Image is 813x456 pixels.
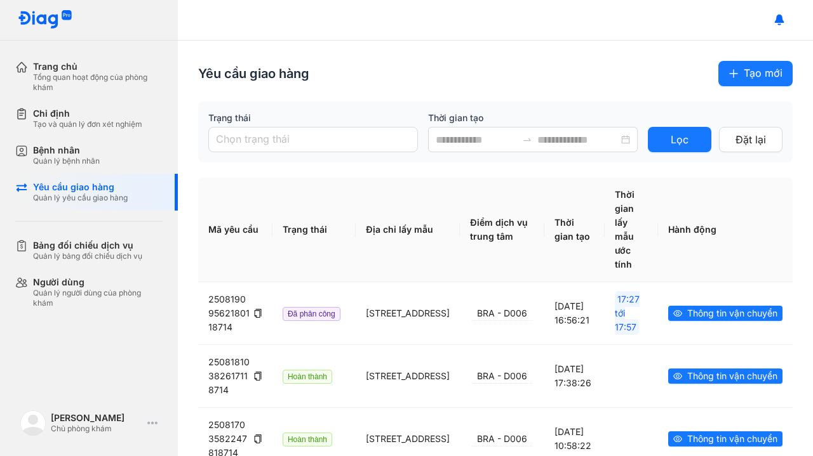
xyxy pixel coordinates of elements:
span: swap-right [522,134,532,145]
span: Tạo mới [744,65,783,81]
div: BRA - D006 [472,432,532,446]
span: plus [729,68,739,79]
span: to [522,134,532,145]
span: 17:27 tới 17:57 [615,291,640,335]
span: Hoàn thành [283,433,332,446]
span: Thông tin vận chuyển [687,432,777,446]
button: Đặt lại [719,127,783,152]
div: [PERSON_NAME] [51,412,142,424]
div: [STREET_ADDRESS] [366,432,450,446]
div: Yêu cầu giao hàng [33,181,128,193]
button: plusTạo mới [718,61,793,86]
img: logo [20,410,46,436]
div: Quản lý bệnh nhân [33,156,100,166]
div: Bảng đối chiếu dịch vụ [33,240,142,251]
th: Thời gian tạo [544,178,605,282]
th: Điểm dịch vụ trung tâm [460,178,544,282]
div: Chủ phòng khám [51,424,142,434]
th: Trạng thái [272,178,356,282]
span: copy [253,372,262,381]
span: Đặt lại [736,132,766,148]
div: BRA - D006 [472,369,532,384]
span: copy [253,434,262,443]
span: Lọc [671,132,689,148]
div: Tổng quan hoạt động của phòng khám [33,72,163,93]
div: Quản lý yêu cầu giao hàng [33,193,128,203]
td: [DATE] 16:56:21 [544,282,605,344]
th: Hành động [658,178,793,282]
span: Thông tin vận chuyển [687,306,777,320]
span: Đã phân công [283,307,340,321]
div: 25081909562180118714 [208,292,262,334]
div: [STREET_ADDRESS] [366,369,450,383]
th: Địa chỉ lấy mẫu [356,178,460,282]
label: Thời gian tạo [428,112,638,124]
div: Bệnh nhân [33,145,100,156]
div: Quản lý bảng đối chiếu dịch vụ [33,251,142,261]
button: Lọc [648,127,711,152]
span: eye [673,372,682,381]
div: Tạo và quản lý đơn xét nghiệm [33,119,142,129]
div: [STREET_ADDRESS] [366,306,450,320]
span: eye [673,434,682,443]
span: Thông tin vận chuyển [687,369,777,383]
button: eyeThông tin vận chuyển [668,306,783,321]
div: BRA - D006 [472,306,532,321]
label: Trạng thái [208,112,418,124]
div: Yêu cầu giao hàng [198,65,309,82]
div: Người dùng [33,277,163,288]
span: copy [253,309,262,318]
button: eyeThông tin vận chuyển [668,368,783,384]
div: 25081810382617118714 [208,355,262,397]
div: Chỉ định [33,108,142,119]
span: Hoàn thành [283,370,332,384]
button: eyeThông tin vận chuyển [668,431,783,446]
td: [DATE] 17:38:26 [544,344,605,407]
img: logo [18,10,72,30]
div: Trang chủ [33,61,163,72]
th: Thời gian lấy mẫu ước tính [605,178,658,282]
span: eye [673,309,682,318]
div: Quản lý người dùng của phòng khám [33,288,163,308]
th: Mã yêu cầu [198,178,272,282]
